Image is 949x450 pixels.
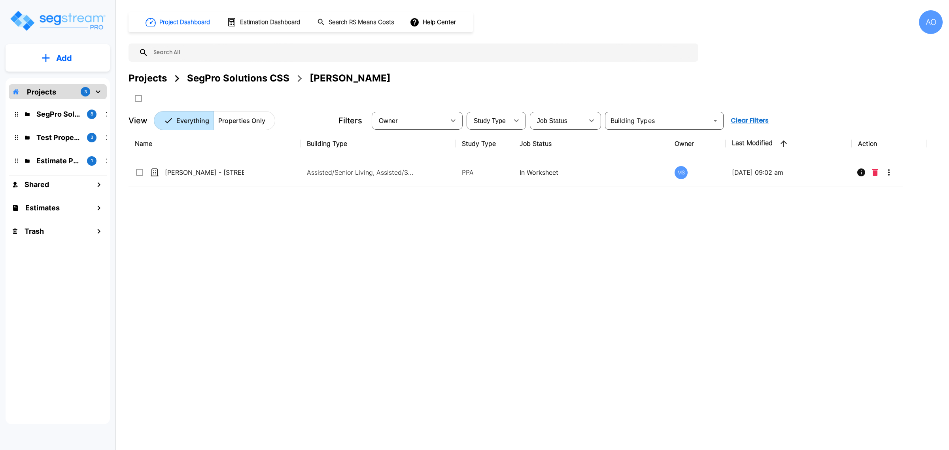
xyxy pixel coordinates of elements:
[468,110,509,132] div: Select
[176,116,209,125] p: Everything
[726,129,852,158] th: Last Modified
[668,129,726,158] th: Owner
[36,155,81,166] p: Estimate Property
[154,111,275,130] div: Platform
[710,115,721,126] button: Open
[84,89,87,95] p: 3
[307,168,414,177] p: Assisted/Senior Living, Assisted/Senior Living Site
[310,71,391,85] div: [PERSON_NAME]
[214,111,275,130] button: Properties Only
[881,164,897,180] button: More-Options
[218,116,265,125] p: Properties Only
[25,179,49,190] h1: Shared
[6,47,110,70] button: Add
[675,166,688,179] div: MS
[129,129,301,158] th: Name
[531,110,584,132] div: Select
[732,168,845,177] p: [DATE] 09:02 am
[607,115,708,126] input: Building Types
[154,111,214,130] button: Everything
[379,117,398,124] span: Owner
[462,168,507,177] p: PPA
[130,91,146,106] button: SelectAll
[728,113,772,129] button: Clear Filters
[9,9,106,32] img: Logo
[25,226,44,236] h1: Trash
[301,129,456,158] th: Building Type
[852,129,926,158] th: Action
[187,71,289,85] div: SegPro Solutions CSS
[36,109,81,119] p: SegPro Solutions CSS
[91,111,93,117] p: 8
[869,164,881,180] button: Delete
[91,134,93,141] p: 3
[56,52,72,64] p: Add
[129,115,147,127] p: View
[520,168,662,177] p: In Worksheet
[224,14,304,30] button: Estimation Dashboard
[373,110,445,132] div: Select
[537,117,567,124] span: Job Status
[148,43,694,62] input: Search All
[165,168,244,177] p: [PERSON_NAME] - [STREET_ADDRESS]
[91,157,93,164] p: 1
[314,15,399,30] button: Search RS Means Costs
[474,117,506,124] span: Study Type
[36,132,81,143] p: Test Property Folder
[142,13,214,31] button: Project Dashboard
[338,115,362,127] p: Filters
[159,18,210,27] h1: Project Dashboard
[456,129,513,158] th: Study Type
[25,202,60,213] h1: Estimates
[408,15,459,30] button: Help Center
[853,164,869,180] button: Info
[129,71,167,85] div: Projects
[329,18,394,27] h1: Search RS Means Costs
[919,10,943,34] div: AO
[27,87,56,97] p: Projects
[513,129,668,158] th: Job Status
[240,18,300,27] h1: Estimation Dashboard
